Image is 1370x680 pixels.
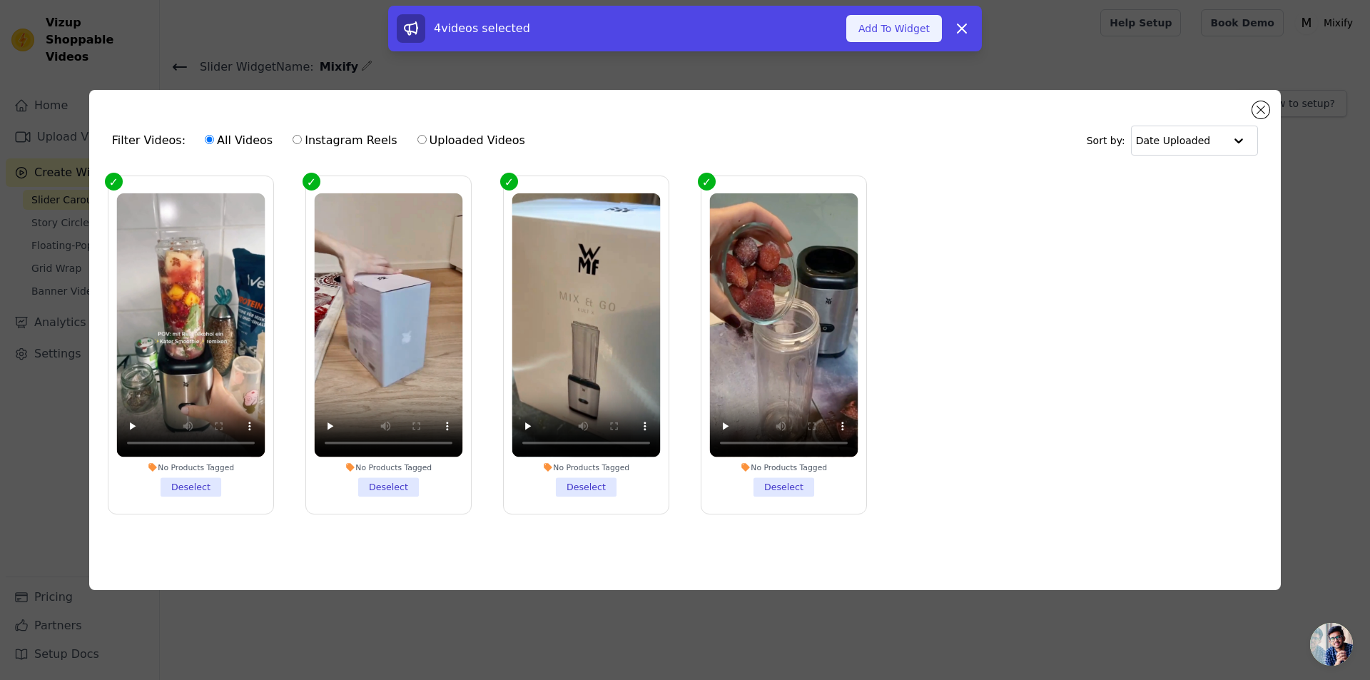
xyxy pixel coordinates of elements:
label: Uploaded Videos [417,131,526,150]
div: No Products Tagged [512,462,660,472]
div: No Products Tagged [116,462,265,472]
div: No Products Tagged [710,462,858,472]
label: Instagram Reels [292,131,397,150]
button: Add To Widget [846,15,942,42]
div: Sort by: [1087,126,1259,156]
div: Open chat [1310,623,1353,666]
label: All Videos [204,131,273,150]
span: 4 videos selected [434,21,530,35]
div: Filter Videos: [112,124,533,157]
div: No Products Tagged [314,462,462,472]
button: Close modal [1252,101,1269,118]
